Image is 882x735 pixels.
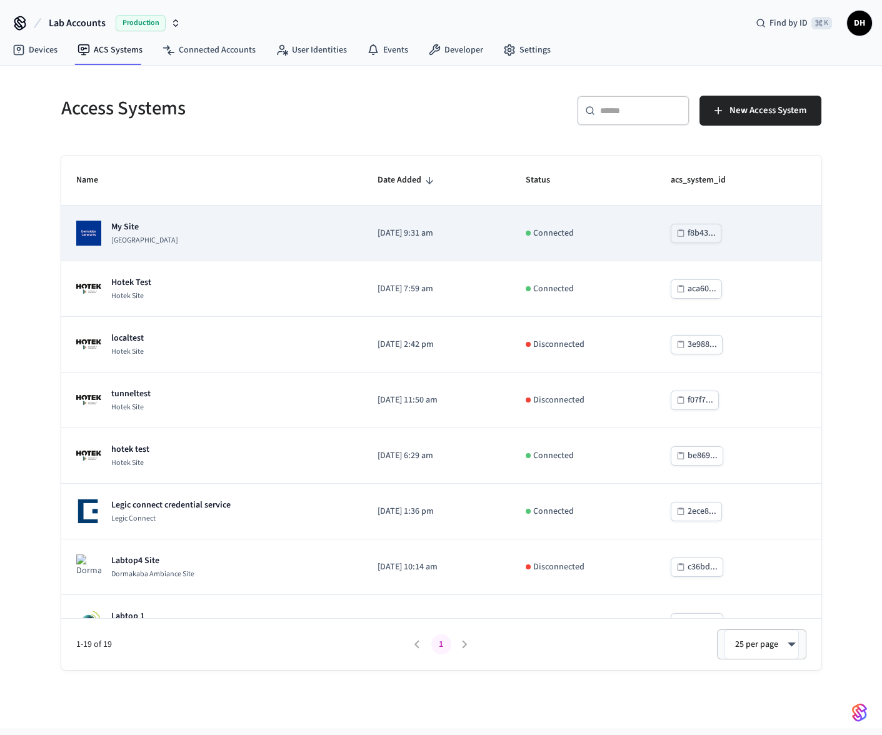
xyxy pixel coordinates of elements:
[111,347,144,357] p: Hotek Site
[688,337,717,352] div: 3e988...
[671,502,722,521] button: 2ece8...
[111,221,178,233] p: My Site
[378,282,496,296] p: [DATE] 7:59 am
[111,569,194,579] p: Dormakaba Ambiance Site
[111,402,151,412] p: Hotek Site
[378,394,496,407] p: [DATE] 11:50 am
[671,335,723,354] button: 3e988...
[153,39,266,61] a: Connected Accounts
[671,171,742,190] span: acs_system_id
[671,557,723,577] button: c36bd...
[378,338,496,351] p: [DATE] 2:42 pm
[431,634,451,654] button: page 1
[76,638,406,651] span: 1-19 of 19
[533,338,584,351] p: Disconnected
[533,394,584,407] p: Disconnected
[746,12,842,34] div: Find by ID⌘ K
[68,39,153,61] a: ACS Systems
[533,616,584,629] p: Disconnected
[111,554,194,567] p: Labtop4 Site
[671,613,723,632] button: 4d115...
[76,332,101,357] img: Hotek Site Logo
[76,443,101,468] img: Hotek Site Logo
[688,559,718,575] div: c36bd...
[699,96,821,126] button: New Access System
[493,39,561,61] a: Settings
[533,449,574,462] p: Connected
[76,171,114,190] span: Name
[688,504,716,519] div: 2ece8...
[76,276,101,301] img: Hotek Site Logo
[378,505,496,518] p: [DATE] 1:36 pm
[76,499,101,524] img: Legic Connect Logo
[729,102,806,119] span: New Access System
[378,561,496,574] p: [DATE] 10:14 am
[769,17,808,29] span: Find by ID
[847,11,872,36] button: DH
[724,629,799,659] div: 25 per page
[378,449,496,462] p: [DATE] 6:29 am
[688,226,716,241] div: f8b43...
[111,499,231,511] p: Legic connect credential service
[111,276,151,289] p: Hotek Test
[111,610,144,622] p: Labtop 1
[688,615,718,631] div: 4d115...
[116,15,166,31] span: Production
[111,514,231,524] p: Legic Connect
[533,227,574,240] p: Connected
[49,16,106,31] span: Lab Accounts
[3,39,68,61] a: Devices
[378,616,496,629] p: [DATE] 3:40 pm
[266,39,357,61] a: User Identities
[357,39,418,61] a: Events
[688,281,716,297] div: aca60...
[811,17,832,29] span: ⌘ K
[111,332,144,344] p: localtest
[526,171,566,190] span: Status
[76,221,101,246] img: Dormakaba Community Site Logo
[671,279,722,299] button: aca60...
[533,561,584,574] p: Disconnected
[852,702,867,722] img: SeamLogoGradient.69752ec5.svg
[533,505,574,518] p: Connected
[418,39,493,61] a: Developer
[76,387,101,412] img: Hotek Site Logo
[688,392,713,408] div: f07f7...
[378,227,496,240] p: [DATE] 9:31 am
[688,448,718,464] div: be869...
[61,96,434,121] h5: Access Systems
[111,443,149,456] p: hotek test
[406,634,477,654] nav: pagination navigation
[76,554,101,579] img: Dormakaba Ambiance Site Logo
[848,12,871,34] span: DH
[671,224,721,243] button: f8b43...
[671,391,719,410] button: f07f7...
[378,171,438,190] span: Date Added
[111,458,149,468] p: Hotek Site
[111,387,151,400] p: tunneltest
[111,291,151,301] p: Hotek Site
[111,236,178,246] p: [GEOGRAPHIC_DATA]
[76,610,101,635] img: Visionline Logo
[533,282,574,296] p: Connected
[671,446,723,466] button: be869...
